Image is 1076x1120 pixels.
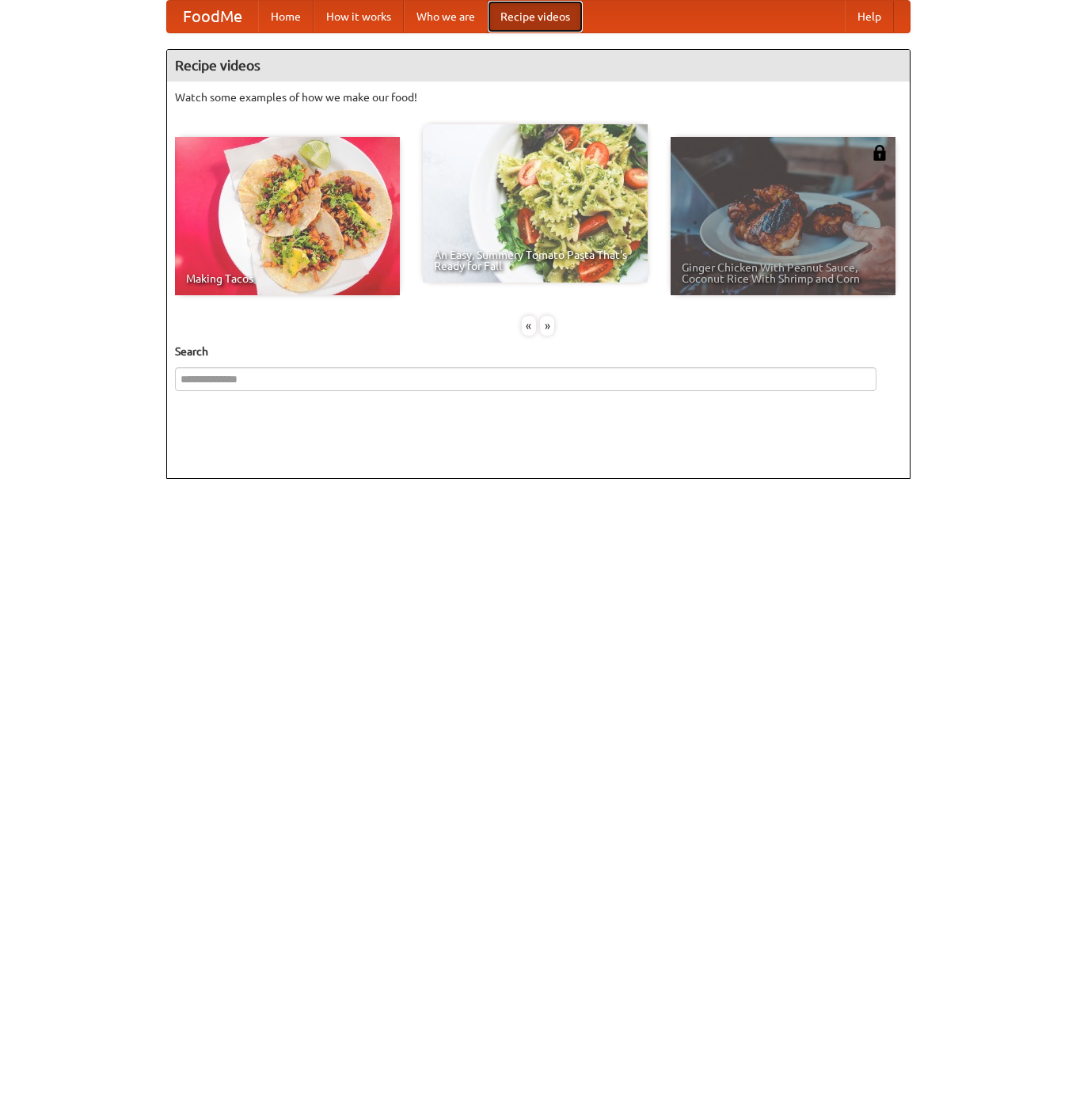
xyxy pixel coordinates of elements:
p: Watch some examples of how we make our food! [175,89,902,105]
a: Making Tacos [175,137,400,295]
h4: Recipe videos [167,50,910,82]
div: » [540,316,554,336]
div: « [522,316,536,336]
a: Home [258,1,314,32]
a: Help [845,1,894,32]
a: How it works [314,1,404,32]
a: Who we are [404,1,488,32]
h5: Search [175,344,902,359]
img: 483408.png [872,145,888,161]
span: Making Tacos [186,273,389,284]
a: Recipe videos [488,1,583,32]
a: FoodMe [167,1,258,32]
span: An Easy, Summery Tomato Pasta That's Ready for Fall [434,249,637,271]
a: An Easy, Summery Tomato Pasta That's Ready for Fall [423,124,648,283]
